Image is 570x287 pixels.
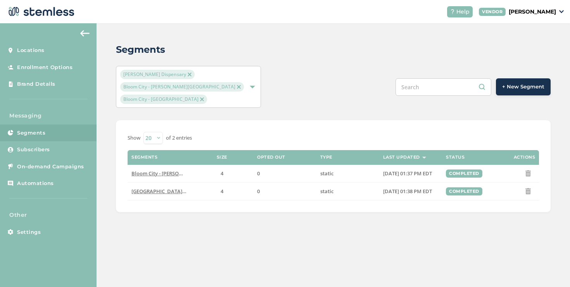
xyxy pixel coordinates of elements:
label: of 2 entries [166,134,192,142]
label: Segments [131,155,157,160]
span: [GEOGRAPHIC_DATA] - [GEOGRAPHIC_DATA] - Test Group - [GEOGRAPHIC_DATA] - [GEOGRAPHIC_DATA] [131,188,376,195]
label: 4 [194,188,249,195]
button: + New Segment [496,78,551,95]
div: VENDOR [479,8,506,16]
th: Actions [481,150,539,165]
span: Segments [17,129,45,137]
label: Opted Out [257,155,285,160]
label: 04/04/2025 01:37 PM EDT [383,170,438,177]
img: logo-dark-0685b13c.svg [6,4,74,19]
span: Brand Details [17,80,55,88]
img: icon-help-white-03924b79.svg [450,9,455,14]
span: Bloom City - [GEOGRAPHIC_DATA] [120,95,207,104]
span: Settings [17,228,41,236]
span: Subscribers [17,146,50,154]
span: 4 [221,170,223,177]
span: static [320,188,333,195]
label: 4 [194,170,249,177]
p: [PERSON_NAME] [509,8,556,16]
label: static [320,188,375,195]
img: icon-close-accent-8a337256.svg [188,73,192,76]
img: icon_down-arrow-small-66adaf34.svg [559,10,564,13]
span: Bloom City - [PERSON_NAME][GEOGRAPHIC_DATA] [120,82,244,92]
input: Search [396,78,491,96]
div: completed [446,169,482,178]
span: Bloom City - [PERSON_NAME][GEOGRAPHIC_DATA] - Test Group - [GEOGRAPHIC_DATA] - [PERSON_NAME][GEOG... [131,170,431,177]
span: 0 [257,188,260,195]
label: static [320,170,375,177]
label: Last Updated [383,155,420,160]
h2: Segments [116,43,165,57]
label: 0 [257,170,312,177]
span: Enrollment Options [17,64,73,71]
div: completed [446,187,482,195]
label: Type [320,155,332,160]
span: 4 [221,188,223,195]
span: On-demand Campaigns [17,163,84,171]
img: icon-close-accent-8a337256.svg [200,97,204,101]
label: Bloom City - Ann Arbor - Test Group - Bloom City - Ann Arbor [131,170,187,177]
iframe: Chat Widget [531,250,570,287]
span: Help [456,8,470,16]
img: icon-sort-1e1d7615.svg [422,157,426,159]
label: 0 [257,188,312,195]
span: Automations [17,180,54,187]
label: Size [217,155,227,160]
img: icon-arrow-back-accent-c549486e.svg [80,30,90,36]
span: [DATE] 01:37 PM EDT [383,170,432,177]
span: + New Segment [502,83,544,91]
span: [PERSON_NAME] Dispensary [120,70,195,79]
span: [DATE] 01:38 PM EDT [383,188,432,195]
label: Status [446,155,465,160]
label: Bloom City - Kalamazoo - Test Group - Bloom City - Kalamazoo [131,188,187,195]
label: Show [128,134,140,142]
span: Locations [17,47,45,54]
img: icon-close-accent-8a337256.svg [237,85,241,89]
span: 0 [257,170,260,177]
label: 04/04/2025 01:38 PM EDT [383,188,438,195]
span: static [320,170,333,177]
